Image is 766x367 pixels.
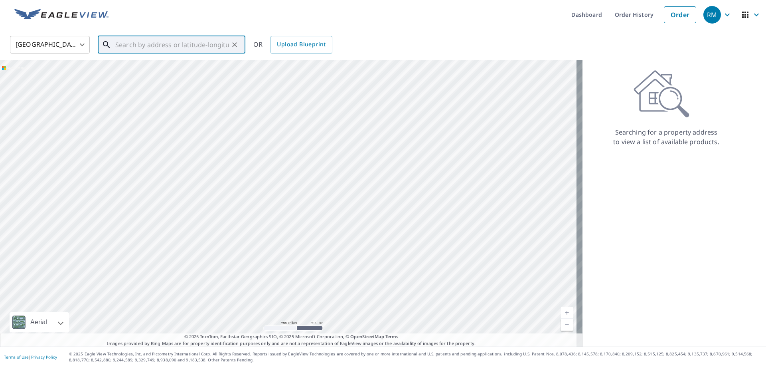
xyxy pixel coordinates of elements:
[664,6,696,23] a: Order
[253,36,332,54] div: OR
[4,355,57,359] p: |
[229,39,240,50] button: Clear
[4,354,29,360] a: Terms of Use
[28,312,49,332] div: Aerial
[561,307,573,319] a: Current Level 5, Zoom In
[350,333,384,339] a: OpenStreetMap
[184,333,399,340] span: © 2025 TomTom, Earthstar Geographics SIO, © 2025 Microsoft Corporation, ©
[270,36,332,54] a: Upload Blueprint
[561,319,573,331] a: Current Level 5, Zoom Out
[385,333,399,339] a: Terms
[31,354,57,360] a: Privacy Policy
[14,9,109,21] img: EV Logo
[613,127,720,147] p: Searching for a property address to view a list of available products.
[115,34,229,56] input: Search by address or latitude-longitude
[69,351,762,363] p: © 2025 Eagle View Technologies, Inc. and Pictometry International Corp. All Rights Reserved. Repo...
[10,34,90,56] div: [GEOGRAPHIC_DATA]
[277,40,326,50] span: Upload Blueprint
[703,6,721,24] div: RM
[10,312,69,332] div: Aerial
